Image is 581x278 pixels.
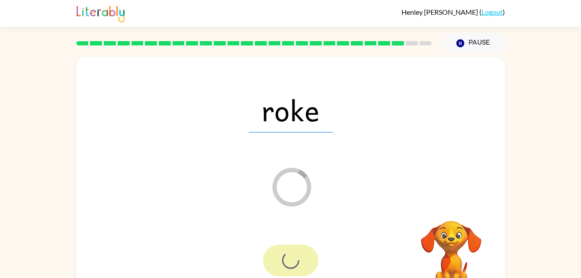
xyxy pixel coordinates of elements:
span: Henley [PERSON_NAME] [401,8,479,16]
span: roke [249,87,333,133]
button: Pause [442,33,505,53]
div: ( ) [401,8,505,16]
a: Logout [481,8,503,16]
img: Literably [77,3,125,23]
